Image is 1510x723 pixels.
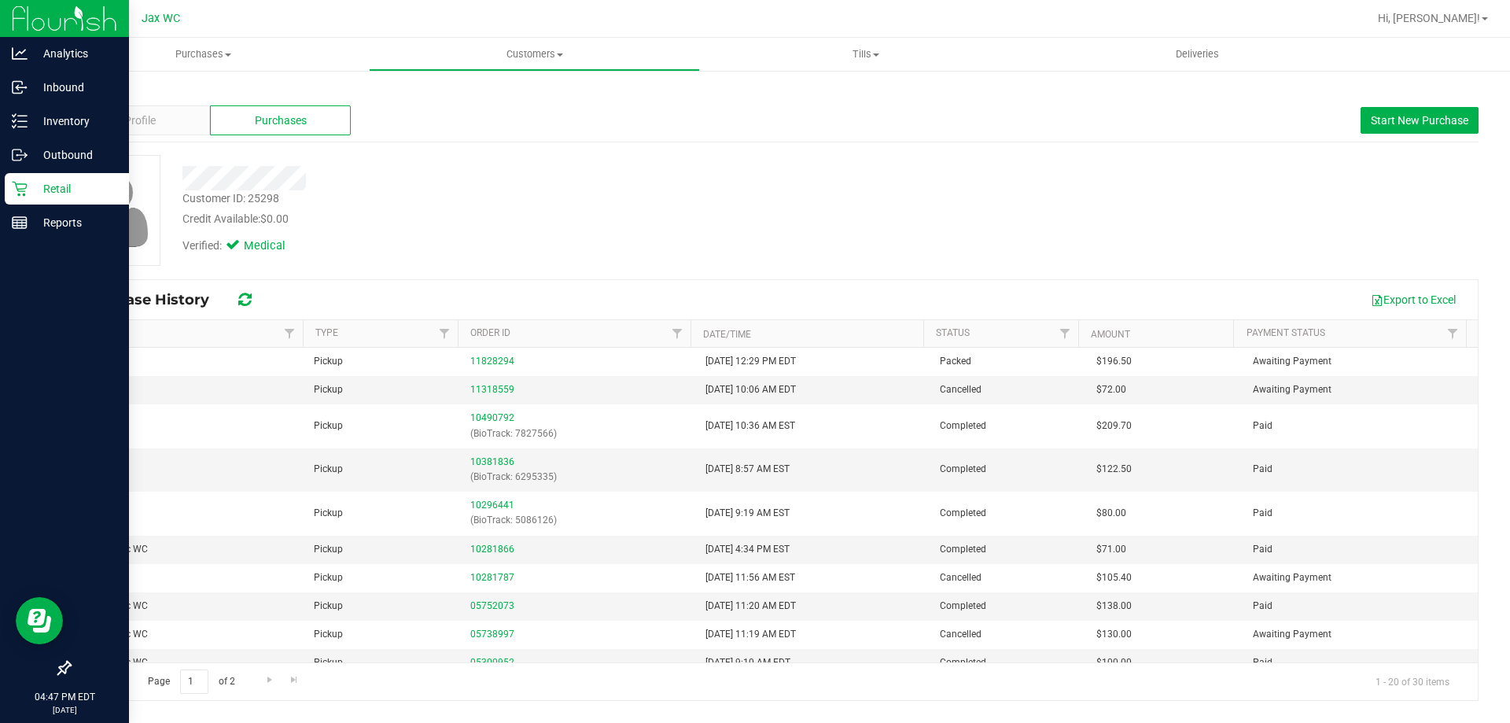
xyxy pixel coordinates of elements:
[182,211,875,227] div: Credit Available:
[12,46,28,61] inline-svg: Analytics
[703,329,751,340] a: Date/Time
[470,657,514,668] a: 05300952
[1096,655,1132,670] span: $100.00
[1052,320,1078,347] a: Filter
[701,47,1030,61] span: Tills
[314,506,343,521] span: Pickup
[1253,462,1272,477] span: Paid
[1091,329,1130,340] a: Amount
[1096,570,1132,585] span: $105.40
[470,327,510,338] a: Order ID
[1253,542,1272,557] span: Paid
[1361,107,1479,134] button: Start New Purchase
[28,78,122,97] p: Inbound
[1363,670,1462,693] span: 1 - 20 of 30 items
[1032,38,1363,71] a: Deliveries
[1253,599,1272,614] span: Paid
[1096,599,1132,614] span: $138.00
[470,384,514,395] a: 11318559
[432,320,458,347] a: Filter
[182,190,279,207] div: Customer ID: 25298
[315,327,338,338] a: Type
[940,419,986,433] span: Completed
[182,238,307,255] div: Verified:
[700,38,1031,71] a: Tills
[28,179,122,198] p: Retail
[470,513,686,528] p: (BioTrack: 5086126)
[180,670,208,694] input: 1
[705,462,790,477] span: [DATE] 8:57 AM EST
[260,212,289,225] span: $0.00
[314,570,343,585] span: Pickup
[940,382,981,397] span: Cancelled
[28,112,122,131] p: Inventory
[38,38,369,71] a: Purchases
[1096,462,1132,477] span: $122.50
[314,462,343,477] span: Pickup
[12,215,28,231] inline-svg: Reports
[258,670,281,691] a: Go to the next page
[12,113,28,129] inline-svg: Inventory
[1361,286,1466,313] button: Export to Excel
[1096,506,1126,521] span: $80.00
[314,542,343,557] span: Pickup
[705,570,795,585] span: [DATE] 11:56 AM EST
[705,382,796,397] span: [DATE] 10:06 AM EDT
[28,44,122,63] p: Analytics
[940,506,986,521] span: Completed
[1253,570,1331,585] span: Awaiting Payment
[940,542,986,557] span: Completed
[370,47,699,61] span: Customers
[470,456,514,467] a: 10381836
[1096,419,1132,433] span: $209.70
[1096,354,1132,369] span: $196.50
[1253,655,1272,670] span: Paid
[470,544,514,555] a: 10281866
[470,500,514,511] a: 10296441
[7,690,122,704] p: 04:47 PM EDT
[705,627,796,642] span: [DATE] 11:19 AM EDT
[940,655,986,670] span: Completed
[314,627,343,642] span: Pickup
[1247,327,1325,338] a: Payment Status
[665,320,691,347] a: Filter
[940,627,981,642] span: Cancelled
[1440,320,1466,347] a: Filter
[1253,382,1331,397] span: Awaiting Payment
[705,419,795,433] span: [DATE] 10:36 AM EST
[1096,627,1132,642] span: $130.00
[1253,627,1331,642] span: Awaiting Payment
[940,599,986,614] span: Completed
[470,356,514,367] a: 11828294
[705,599,796,614] span: [DATE] 11:20 AM EDT
[1096,542,1126,557] span: $71.00
[705,542,790,557] span: [DATE] 4:34 PM EST
[470,412,514,423] a: 10490792
[314,382,343,397] span: Pickup
[142,12,180,25] span: Jax WC
[134,670,248,694] span: Page of 2
[314,354,343,369] span: Pickup
[38,47,369,61] span: Purchases
[1253,354,1331,369] span: Awaiting Payment
[705,354,796,369] span: [DATE] 12:29 PM EDT
[244,238,307,255] span: Medical
[1371,114,1468,127] span: Start New Purchase
[940,462,986,477] span: Completed
[314,655,343,670] span: Pickup
[16,597,63,644] iframe: Resource center
[470,426,686,441] p: (BioTrack: 7827566)
[1096,382,1126,397] span: $72.00
[12,181,28,197] inline-svg: Retail
[470,600,514,611] a: 05752073
[470,572,514,583] a: 10281787
[124,113,156,129] span: Profile
[936,327,970,338] a: Status
[12,79,28,95] inline-svg: Inbound
[28,213,122,232] p: Reports
[12,147,28,163] inline-svg: Outbound
[470,470,686,485] p: (BioTrack: 6295335)
[940,570,981,585] span: Cancelled
[705,506,790,521] span: [DATE] 9:19 AM EST
[314,599,343,614] span: Pickup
